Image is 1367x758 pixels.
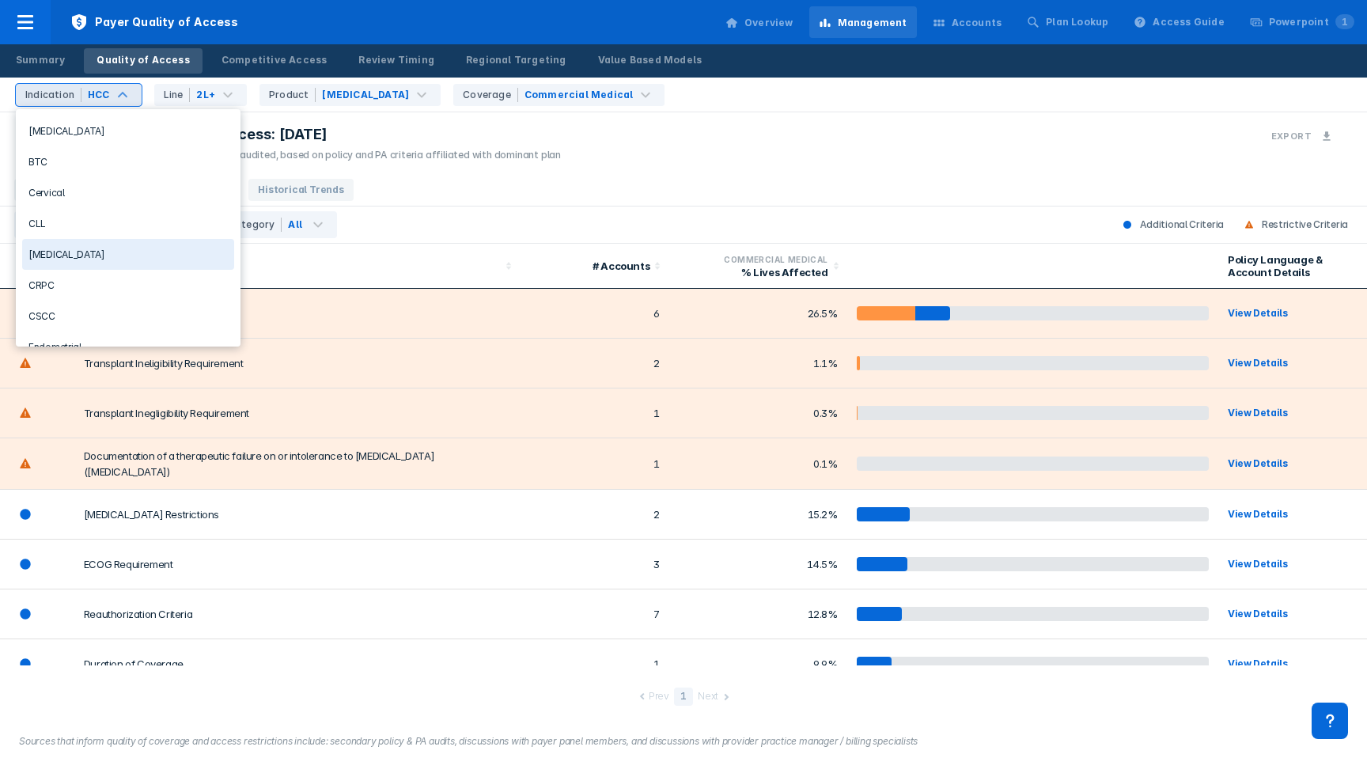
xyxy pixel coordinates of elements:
[74,438,520,490] td: Documentation of a therapeutic failure on or intolerance to [MEDICAL_DATA] ([MEDICAL_DATA])
[74,339,520,388] td: Transplant Ineligibility Requirement
[1228,556,1339,572] div: View Details
[74,540,520,589] td: ECOG Requirement
[22,177,234,208] div: Cervical
[529,260,649,272] div: # Accounts
[22,146,234,177] div: BTC
[84,48,202,74] a: Quality of Access
[466,53,566,67] div: Regional Targeting
[520,339,668,388] td: 2
[1046,15,1108,29] div: Plan Lookup
[74,388,520,438] td: Transplant Inegligibility Requirement
[520,540,668,589] td: 3
[809,6,917,38] a: Management
[668,589,846,639] td: 12.8%
[520,639,668,689] td: 1
[1228,456,1339,472] div: View Details
[164,88,191,102] div: Line
[698,689,718,706] div: Next
[22,239,234,270] div: [MEDICAL_DATA]
[668,289,846,339] td: 26.5%
[1153,15,1224,29] div: Access Guide
[288,218,302,232] div: All
[74,639,520,689] td: Duration of Coverage
[16,53,65,67] div: Summary
[678,253,827,266] div: Commercial Medical
[524,88,634,102] div: Commercial Medical
[19,734,1348,749] figcaption: Sources that inform quality of coverage and access restrictions include: secondary policy & PA au...
[668,490,846,540] td: 15.2%
[1269,15,1354,29] div: Powerpoint
[22,332,234,362] div: Endometrial
[1228,506,1339,522] div: View Details
[22,270,234,301] div: CRPC
[668,438,846,490] td: 0.1%
[520,289,668,339] td: 6
[22,116,234,146] div: [MEDICAL_DATA]
[598,53,702,67] div: Value Based Models
[520,388,668,438] td: 1
[1111,218,1233,231] div: Additional Criteria
[222,53,328,67] div: Competitive Access
[346,48,447,74] a: Review Timing
[209,48,340,74] a: Competitive Access
[1271,131,1312,142] h3: Export
[744,16,793,30] div: Overview
[1228,606,1339,622] div: View Details
[269,88,316,102] div: Product
[952,16,1002,30] div: Accounts
[196,88,215,102] div: 2L+
[674,688,693,706] div: 1
[74,589,520,639] td: Reauthorization Criteria
[668,339,846,388] td: 1.1%
[716,6,803,38] a: Overview
[74,490,520,540] td: [MEDICAL_DATA] Restrictions
[97,53,189,67] div: Quality of Access
[14,179,118,201] span: Access Overview
[74,289,520,339] td: No Prior PD-1 / PD-L1
[322,88,409,102] div: [MEDICAL_DATA]
[3,48,78,74] a: Summary
[678,266,827,279] div: % Lives Affected
[668,639,846,689] td: 9.9%
[668,388,846,438] td: 0.3%
[358,53,434,67] div: Review Timing
[923,6,1012,38] a: Accounts
[463,88,518,102] div: Coverage
[1228,405,1339,421] div: View Details
[22,301,234,332] div: CSCC
[649,689,669,706] div: Prev
[838,16,907,30] div: Management
[520,438,668,490] td: 1
[520,490,668,540] td: 2
[520,589,668,639] td: 7
[88,88,110,102] div: HCC
[25,88,81,102] div: Indication
[1335,14,1354,29] span: 1
[453,48,579,74] a: Regional Targeting
[668,540,846,589] td: 14.5%
[1262,121,1342,151] button: Export
[1228,305,1339,321] div: View Details
[248,179,354,201] span: Historical Trends
[19,148,561,162] div: 150,489,387 (88.6%) Commercial Medical lives audited, based on policy and PA criteria affiliated ...
[1228,656,1339,672] div: View Details
[1228,253,1348,279] div: Policy Language & Account Details
[1228,355,1339,371] div: View Details
[585,48,715,74] a: Value Based Models
[1233,218,1358,231] div: Restrictive Criteria
[22,208,234,239] div: CLL
[1312,703,1348,739] div: Contact Support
